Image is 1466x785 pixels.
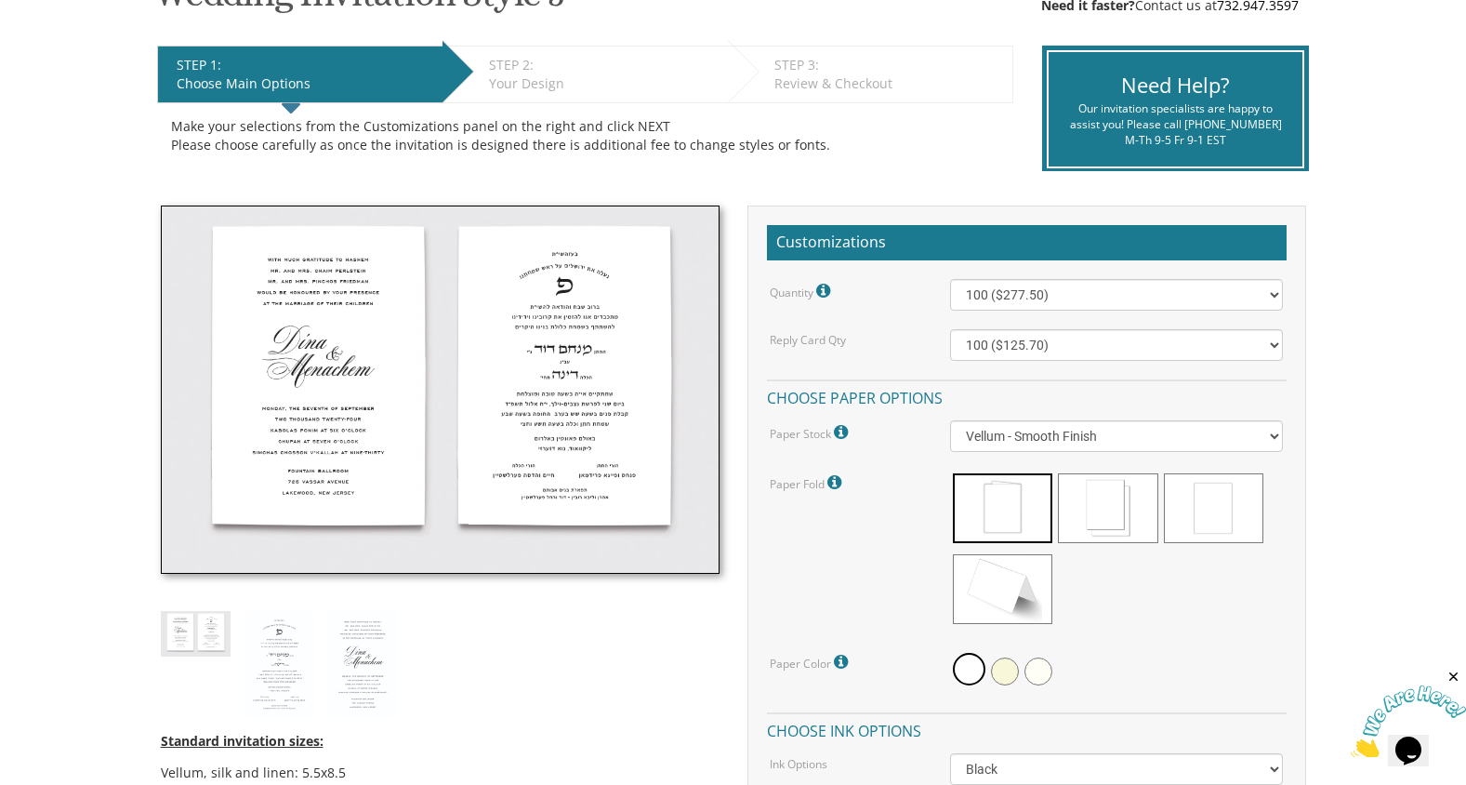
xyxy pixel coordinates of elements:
[161,611,231,657] img: style5_thumb.jpg
[774,56,1003,74] div: STEP 3:
[770,332,846,348] label: Reply Card Qty
[328,611,398,719] img: style5_eng.jpg
[161,732,324,750] span: Standard invitation sizes:
[770,756,827,772] label: Ink Options
[770,650,852,674] label: Paper Color
[767,379,1287,412] h4: Choose paper options
[1063,100,1288,148] div: Our invitation specialists are happy to assist you! Please call [PHONE_NUMBER] M-Th 9-5 Fr 9-1 EST
[767,225,1287,260] h2: Customizations
[244,611,314,719] img: style5_heb.jpg
[774,74,1003,93] div: Review & Checkout
[489,74,719,93] div: Your Design
[770,279,835,303] label: Quantity
[489,56,719,74] div: STEP 2:
[1063,71,1288,100] div: Need Help?
[161,206,720,574] img: style5_thumb.jpg
[770,471,846,495] label: Paper Fold
[161,764,720,782] li: Vellum, silk and linen: 5.5x8.5
[1351,669,1466,757] iframe: chat widget
[171,117,999,154] div: Make your selections from the Customizations panel on the right and click NEXT Please choose care...
[770,420,852,445] label: Paper Stock
[767,712,1287,745] h4: Choose ink options
[177,74,433,93] div: Choose Main Options
[177,56,433,74] div: STEP 1:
